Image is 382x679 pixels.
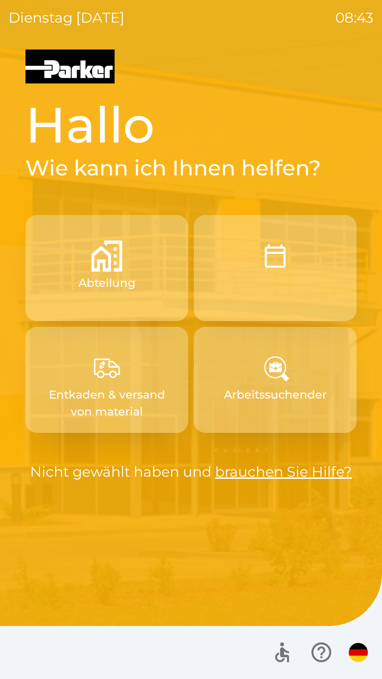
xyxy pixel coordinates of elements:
button: Arbeitssuchender [194,327,357,433]
h2: Wie kann ich Ihnen helfen? [25,155,357,181]
p: Arbeitssuchender [224,386,327,403]
img: 1986a489-5ca4-47ff-9f40-492a1519b6d8.png [91,352,122,383]
img: 6e3f9f15-700b-4f5b-8172-6d258bf99f03.png [260,240,291,272]
p: Abteilung [79,274,135,291]
img: f74fd010-f468-453a-aea0-b637e6485809.png [91,240,122,272]
p: Nicht gewählt haben und [25,461,357,482]
img: Logo [25,50,357,83]
h1: Hallo [25,95,357,155]
p: Entkaden & versand von material [42,386,171,420]
img: 0c38511c-9e8d-4917-8fa7-4bc304e75757.png [260,352,291,383]
p: Dienstag [DATE] [8,7,125,28]
button: Abteilung [25,215,188,321]
img: de flag [349,643,368,662]
button: Entkaden & versand von material [25,327,188,433]
a: brauchen Sie Hilfe? [215,463,352,480]
p: 08:43 [335,7,374,28]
